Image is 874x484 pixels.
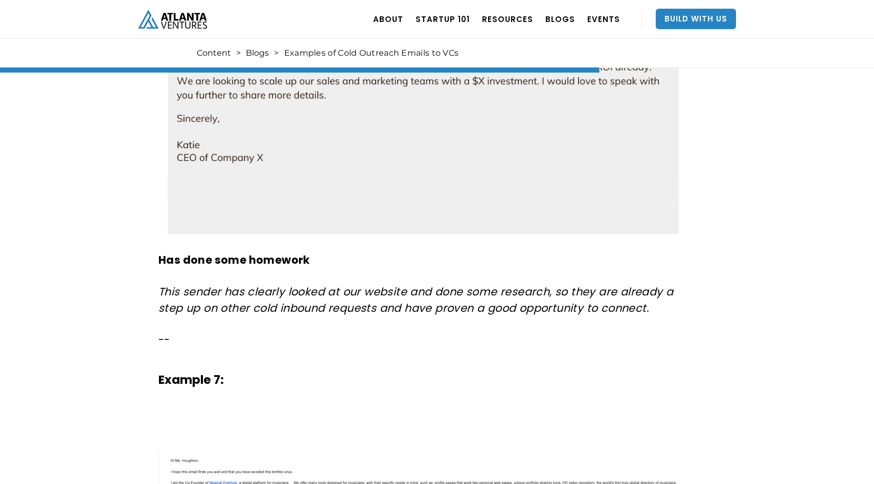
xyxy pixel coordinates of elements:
[236,48,241,58] div: >
[246,48,269,58] a: Blogs
[158,252,310,267] strong: Has done some homework
[416,5,470,33] a: Startup 101
[197,48,231,58] a: Content
[656,9,736,29] a: Build With Us
[158,284,673,315] em: This sender has clearly looked at our website and done some research, so they are already a step ...
[158,332,687,348] p: --
[373,5,403,33] a: ABOUT
[274,48,279,58] div: >
[545,5,575,33] a: BLOGS
[284,48,459,58] div: Examples of Cold Outreach Emails to VCs
[482,5,533,33] a: RESOURCES
[158,372,224,388] strong: Example 7:
[587,5,620,33] a: EVENTS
